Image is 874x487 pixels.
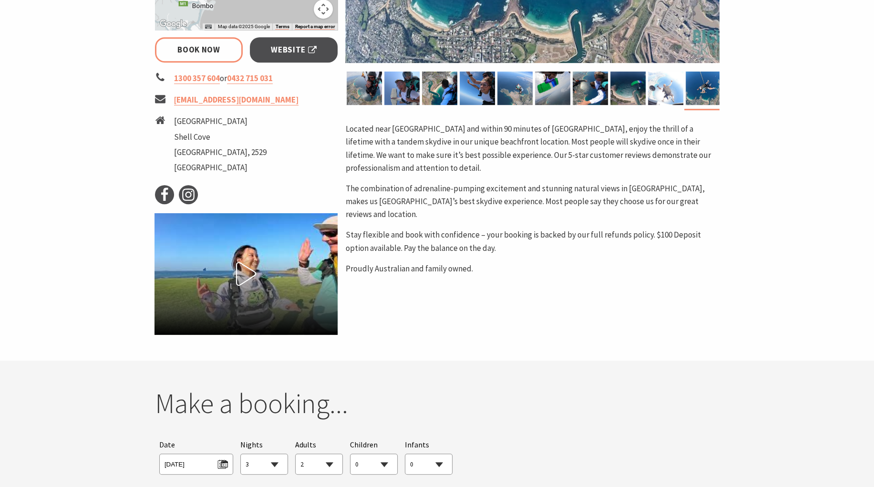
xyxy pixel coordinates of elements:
p: Proudly Australian and family owned. [345,262,719,275]
li: [GEOGRAPHIC_DATA] [174,161,267,174]
img: Bigwave Skydive [535,72,570,105]
button: Keyboard shortcuts [205,23,212,30]
li: [GEOGRAPHIC_DATA] [174,115,267,128]
img: Skydiving over Shellharbour Marina [610,72,646,105]
span: Infants [405,440,429,449]
img: Skydiving Shellharbour Sydney [648,72,683,105]
div: Please choose your desired arrival date [159,439,233,475]
p: Stay flexible and book with confidence – your booking is backed by our full refunds policy. $100 ... [345,228,719,254]
img: Skydiving-Aircraft-Exit [384,72,420,105]
a: Terms (opens in new tab) [275,24,289,30]
img: Skydiving-Freefall [460,72,495,105]
a: 0432 715 031 [227,73,273,84]
span: Adults [295,440,316,449]
img: Skydiving-over-Shellharbour [422,72,457,105]
a: 1300 357 604 [174,73,220,84]
img: Google [157,18,189,30]
li: [GEOGRAPHIC_DATA], 2529 [174,146,267,159]
span: Date [159,440,175,449]
p: Located near [GEOGRAPHIC_DATA] and within 90 minutes of [GEOGRAPHIC_DATA], enjoy the thrill of a ... [345,123,719,175]
span: Website [271,43,317,56]
img: Sydney-Skydiving [573,72,608,105]
li: Shell Cove [174,131,267,144]
span: Map data ©2025 Google [217,24,269,29]
img: Bigwave Skydive [347,72,382,105]
a: Click to see this area on Google Maps [157,18,189,30]
p: The combination of adrenaline-pumping excitement and stunning natural views in [GEOGRAPHIC_DATA],... [345,182,719,221]
a: [EMAIL_ADDRESS][DOMAIN_NAME] [174,94,298,105]
a: Website [250,37,338,62]
h2: Make a booking... [155,387,720,420]
span: Nights [240,439,263,451]
img: Freefall-Bushrangers-Bay [497,72,533,105]
span: [DATE] [165,456,228,469]
a: Report a map error [295,24,335,30]
div: Choose a number of nights [240,439,288,475]
span: Children [350,440,378,449]
li: or [155,72,338,85]
img: Skydiv_ over_Shellharbour_Marina [686,72,721,105]
a: Book Now [155,37,243,62]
